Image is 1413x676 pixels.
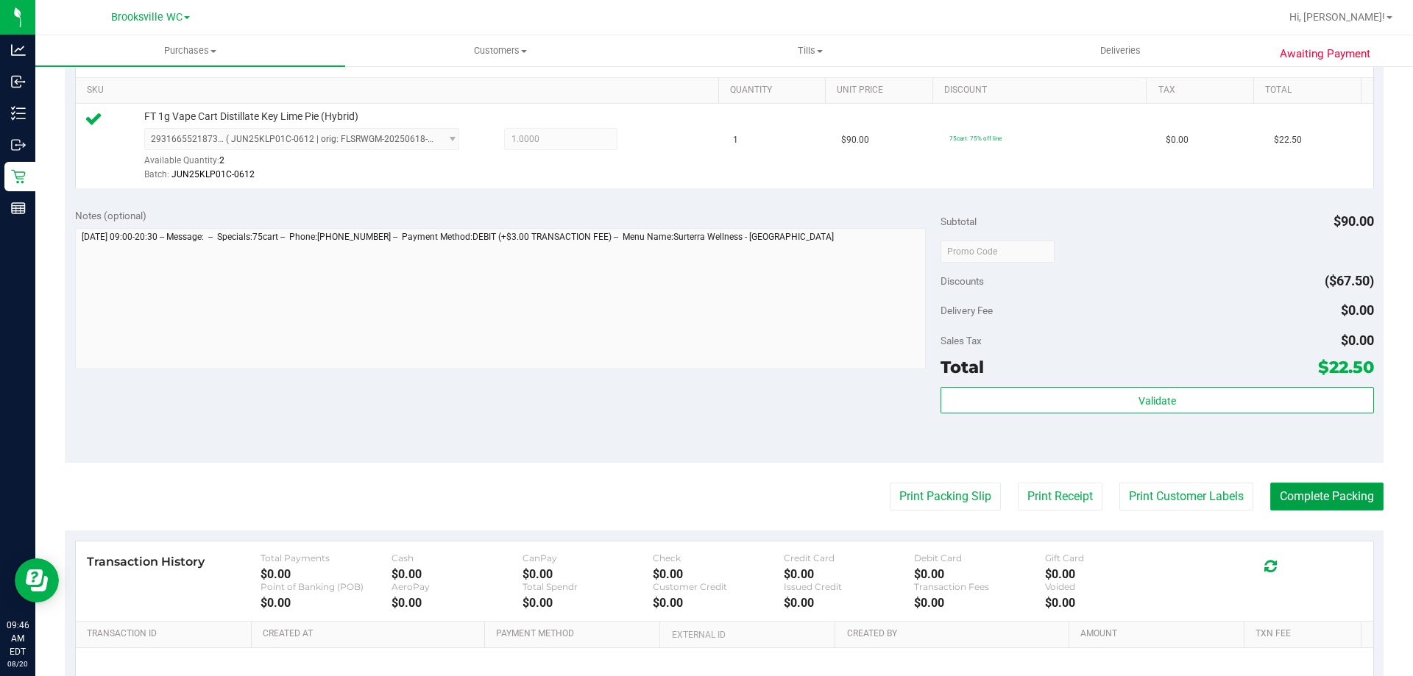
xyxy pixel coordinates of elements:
[966,35,1275,66] a: Deliveries
[346,44,654,57] span: Customers
[219,155,224,166] span: 2
[11,106,26,121] inline-svg: Inventory
[263,628,479,640] a: Created At
[35,35,345,66] a: Purchases
[941,241,1055,263] input: Promo Code
[730,85,820,96] a: Quantity
[1018,483,1102,510] button: Print Receipt
[653,552,784,563] div: Check
[11,138,26,152] inline-svg: Outbound
[392,552,523,563] div: Cash
[1138,395,1176,407] span: Validate
[784,552,915,563] div: Credit Card
[914,552,1045,563] div: Debit Card
[523,581,654,592] div: Total Spendr
[392,567,523,581] div: $0.00
[941,357,984,377] span: Total
[653,596,784,610] div: $0.00
[847,628,1063,640] a: Created By
[1274,133,1302,147] span: $22.50
[914,596,1045,610] div: $0.00
[1270,483,1384,510] button: Complete Packing
[941,268,984,294] span: Discounts
[1119,483,1253,510] button: Print Customer Labels
[1045,596,1176,610] div: $0.00
[655,35,965,66] a: Tills
[784,596,915,610] div: $0.00
[1256,628,1355,640] a: Txn Fee
[1341,302,1374,318] span: $0.00
[1166,133,1189,147] span: $0.00
[914,567,1045,581] div: $0.00
[261,552,392,563] div: Total Payments
[261,567,392,581] div: $0.00
[1045,567,1176,581] div: $0.00
[944,85,1141,96] a: Discount
[7,658,29,669] p: 08/20
[1318,357,1374,377] span: $22.50
[941,335,982,346] span: Sales Tax
[837,85,927,96] a: Unit Price
[733,133,738,147] span: 1
[1325,273,1374,288] span: ($67.50)
[941,387,1373,413] button: Validate
[1280,46,1370,63] span: Awaiting Payment
[144,169,169,179] span: Batch:
[7,619,29,658] p: 09:46 AM EDT
[841,133,869,147] span: $90.00
[15,558,59,602] iframe: Resource center
[1080,628,1238,640] a: Amount
[1158,85,1248,96] a: Tax
[914,581,1045,592] div: Transaction Fees
[144,110,358,124] span: FT 1g Vape Cart Distillate Key Lime Pie (Hybrid)
[1334,213,1374,229] span: $90.00
[523,552,654,563] div: CanPay
[653,581,784,592] div: Customer Credit
[392,581,523,592] div: AeroPay
[111,11,183,24] span: Brooksville WC
[653,567,784,581] div: $0.00
[11,74,26,89] inline-svg: Inbound
[1045,581,1176,592] div: Voided
[949,135,1002,142] span: 75cart: 75% off line
[659,622,835,648] th: External ID
[87,85,712,96] a: SKU
[523,567,654,581] div: $0.00
[35,44,345,57] span: Purchases
[1045,552,1176,563] div: Gift Card
[75,210,146,221] span: Notes (optional)
[11,43,26,57] inline-svg: Analytics
[1265,85,1355,96] a: Total
[784,567,915,581] div: $0.00
[261,596,392,610] div: $0.00
[523,596,654,610] div: $0.00
[261,581,392,592] div: Point of Banking (POB)
[87,628,245,640] a: Transaction ID
[1341,332,1374,348] span: $0.00
[890,483,1001,510] button: Print Packing Slip
[11,201,26,216] inline-svg: Reports
[11,169,26,184] inline-svg: Retail
[171,169,255,179] span: JUN25KLP01C-0612
[1289,11,1385,23] span: Hi, [PERSON_NAME]!
[656,44,964,57] span: Tills
[1080,44,1161,57] span: Deliveries
[345,35,655,66] a: Customers
[496,628,654,640] a: Payment Method
[784,581,915,592] div: Issued Credit
[941,216,977,227] span: Subtotal
[392,596,523,610] div: $0.00
[144,150,475,179] div: Available Quantity:
[941,305,993,316] span: Delivery Fee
